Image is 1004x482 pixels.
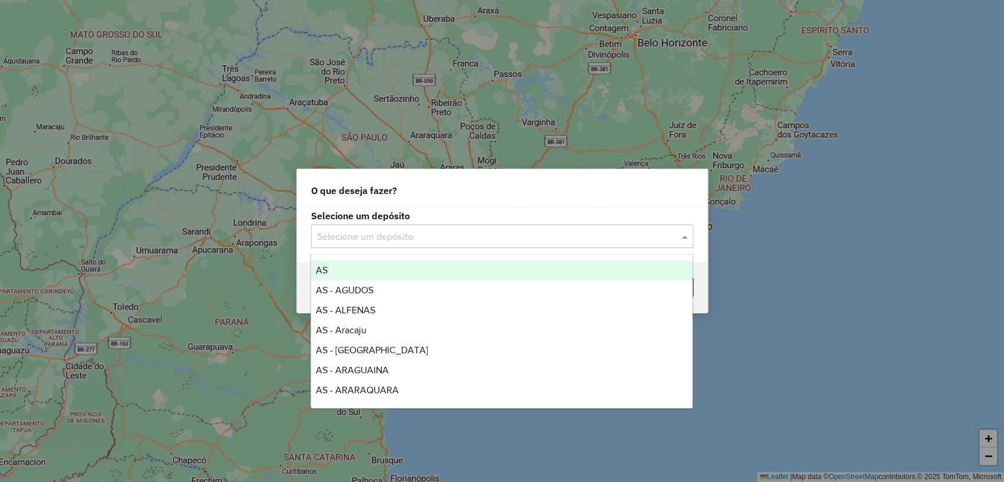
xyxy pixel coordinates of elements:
span: AS [316,265,328,275]
span: O que deseja fazer? [311,183,397,198]
ng-dropdown-panel: Options list [311,254,693,409]
span: AS - ARARAQUARA [316,385,399,395]
span: AS - AGUDOS [316,285,373,295]
span: AS - [GEOGRAPHIC_DATA] [316,345,428,355]
span: AS - ALFENAS [316,305,375,315]
span: AS - Aracaju [316,325,366,335]
label: Selecione um depósito [311,209,693,223]
span: AS - ARAGUAINA [316,365,389,375]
